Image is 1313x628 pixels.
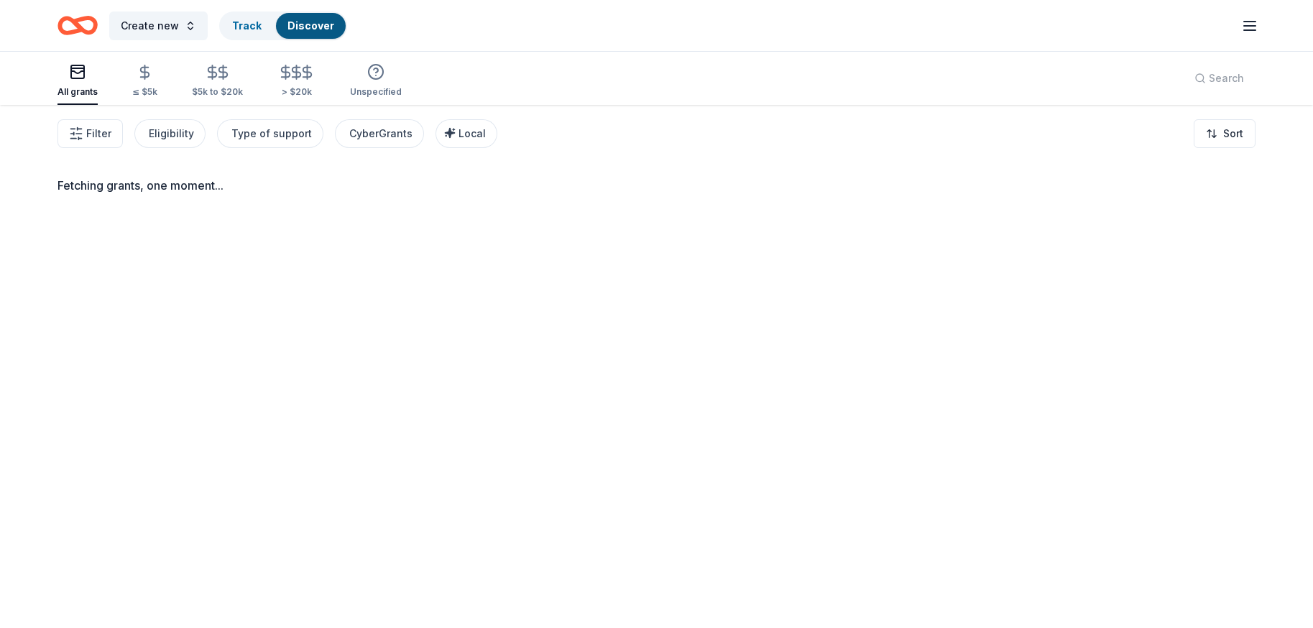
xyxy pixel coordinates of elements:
span: Filter [86,125,111,142]
button: TrackDiscover [219,11,347,40]
span: Sort [1223,125,1243,142]
button: Filter [57,119,123,148]
a: Track [232,19,262,32]
button: Type of support [217,119,323,148]
button: All grants [57,57,98,105]
button: ≤ $5k [132,58,157,105]
button: CyberGrants [335,119,424,148]
button: Create new [109,11,208,40]
div: CyberGrants [349,125,413,142]
div: > $20k [277,86,315,98]
a: Discover [287,19,334,32]
div: Fetching grants, one moment... [57,177,1256,194]
button: > $20k [277,58,315,105]
a: Home [57,9,98,42]
span: Create new [121,17,179,34]
button: Unspecified [350,57,402,105]
div: Eligibility [149,125,194,142]
div: Unspecified [350,86,402,98]
div: ≤ $5k [132,86,157,98]
button: Sort [1194,119,1256,148]
span: Local [459,127,486,139]
div: All grants [57,86,98,98]
button: $5k to $20k [192,58,243,105]
div: Type of support [231,125,312,142]
div: $5k to $20k [192,86,243,98]
button: Local [436,119,497,148]
button: Eligibility [134,119,206,148]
